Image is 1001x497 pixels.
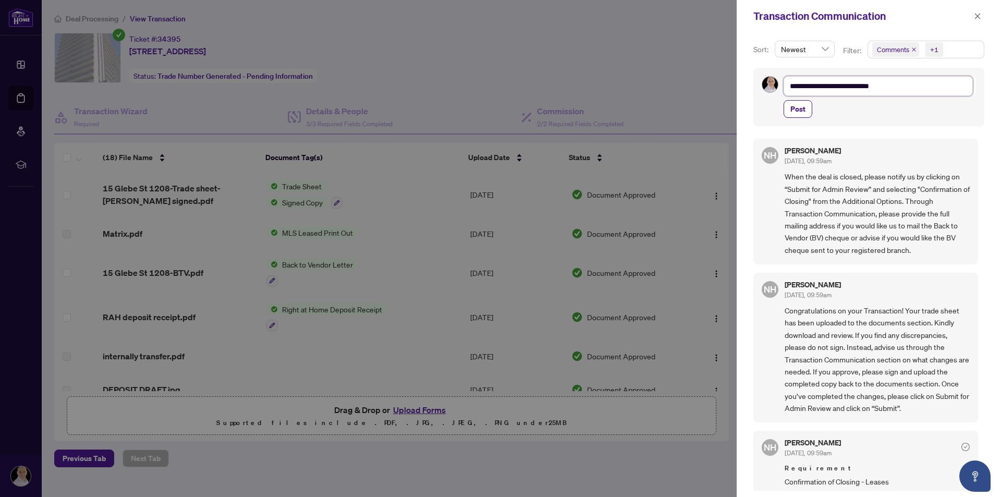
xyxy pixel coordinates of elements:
[785,439,841,446] h5: [PERSON_NAME]
[961,443,970,451] span: check-circle
[753,44,771,55] p: Sort:
[785,147,841,154] h5: [PERSON_NAME]
[877,44,909,55] span: Comments
[930,44,938,55] div: +1
[843,45,863,56] p: Filter:
[911,47,917,52] span: close
[785,171,970,256] span: When the deal is closed, please notify us by clicking on “Submit for Admin Review” and selecting ...
[872,42,919,57] span: Comments
[959,460,991,492] button: Open asap
[785,449,832,457] span: [DATE], 09:59am
[785,291,832,299] span: [DATE], 09:59am
[764,441,776,454] span: NH
[785,157,832,165] span: [DATE], 09:59am
[790,101,805,117] span: Post
[784,100,812,118] button: Post
[762,77,778,92] img: Profile Icon
[753,8,971,24] div: Transaction Communication
[781,41,828,57] span: Newest
[785,305,970,414] span: Congratulations on your Transaction! Your trade sheet has been uploaded to the documents section....
[764,149,776,162] span: NH
[785,463,970,474] span: Requirement
[764,283,776,296] span: NH
[785,476,970,488] span: Confirmation of Closing - Leases
[785,281,841,288] h5: [PERSON_NAME]
[974,13,981,20] span: close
